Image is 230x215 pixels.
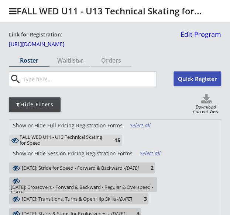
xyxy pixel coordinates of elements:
div: Link for Registration: [9,31,63,39]
div: FALL WED U11 - U13 Technical Skating for... [9,7,202,15]
div: October 29: Transitions, Turns & Open Hip Skills [22,195,132,202]
em: [DATE] [11,189,24,195]
div: [DATE]: Transitions, Turns & Open Hip Skills - [22,196,132,201]
div: October 15: Stride for Speed - Forward & Backward [22,165,139,172]
div: 2 [139,165,154,170]
div: 3 [132,196,147,201]
div: [DATE]: Crossovers - Forward & Backward - Regular & Overspeed - [11,184,155,195]
button: search [9,73,21,85]
div: 15 [106,137,120,143]
font: (4) [78,57,83,64]
a: Edit Program [178,31,221,44]
div: Show or Hide Full Pricing Registration Forms [9,122,126,129]
input: Type here... [21,72,156,87]
div: Show or Hide Session Pricing Registration Forms [9,150,136,157]
div: [DATE]: Stride for Speed - Forward & Backward - [22,165,139,170]
div: Select all [130,122,157,129]
em: [DATE] [119,195,132,202]
a: [URL][DOMAIN_NAME] [9,42,83,50]
div: Waitlist [50,57,90,63]
div: Hide Filters [9,101,61,108]
button: Click to download full roster. Your browser settings may try to block it, check your security set... [192,94,221,105]
div: FALL WED U11 - U13 Technical Skating for Speed [20,134,106,146]
em: [DATE] [125,165,139,171]
div: Orders [91,57,131,63]
div: Select all [140,150,167,157]
div: October 22: Crossovers - Forward & Backward - Regular & Overspeed [11,184,155,195]
button: Quick Register [174,71,221,86]
div: Roster [9,57,49,63]
div: Download Current View [190,105,221,115]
